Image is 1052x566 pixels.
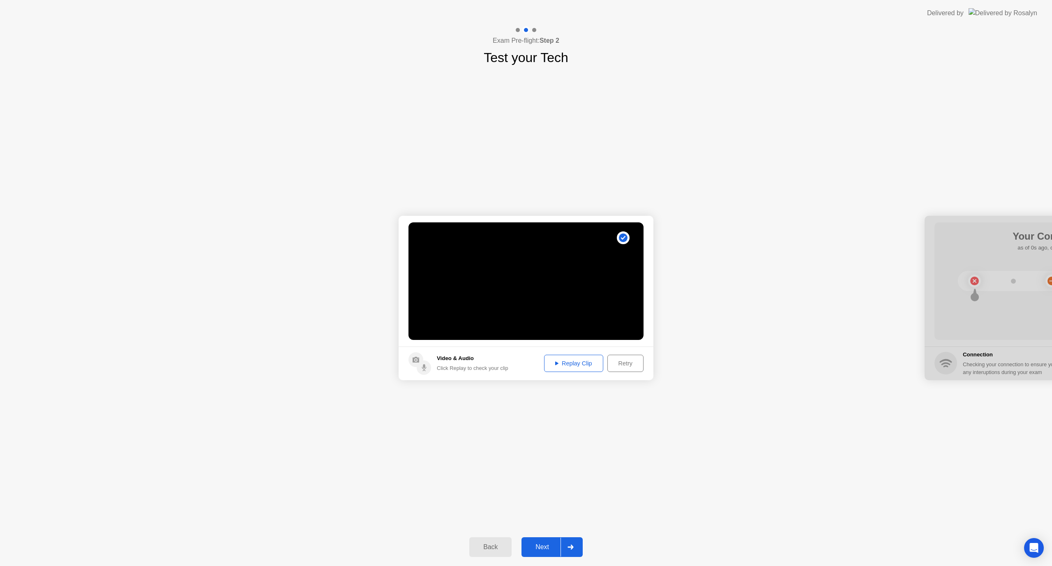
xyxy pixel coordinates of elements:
[524,543,561,551] div: Next
[610,360,641,367] div: Retry
[547,360,600,367] div: Replay Clip
[553,231,563,241] div: . . .
[927,8,964,18] div: Delivered by
[540,37,559,44] b: Step 2
[437,354,508,363] h5: Video & Audio
[493,36,559,46] h4: Exam Pre-flight:
[484,48,568,67] h1: Test your Tech
[1024,538,1044,558] div: Open Intercom Messenger
[547,231,557,241] div: !
[437,364,508,372] div: Click Replay to check your clip
[469,537,512,557] button: Back
[544,355,603,372] button: Replay Clip
[607,355,644,372] button: Retry
[521,537,583,557] button: Next
[969,8,1037,18] img: Delivered by Rosalyn
[472,543,509,551] div: Back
